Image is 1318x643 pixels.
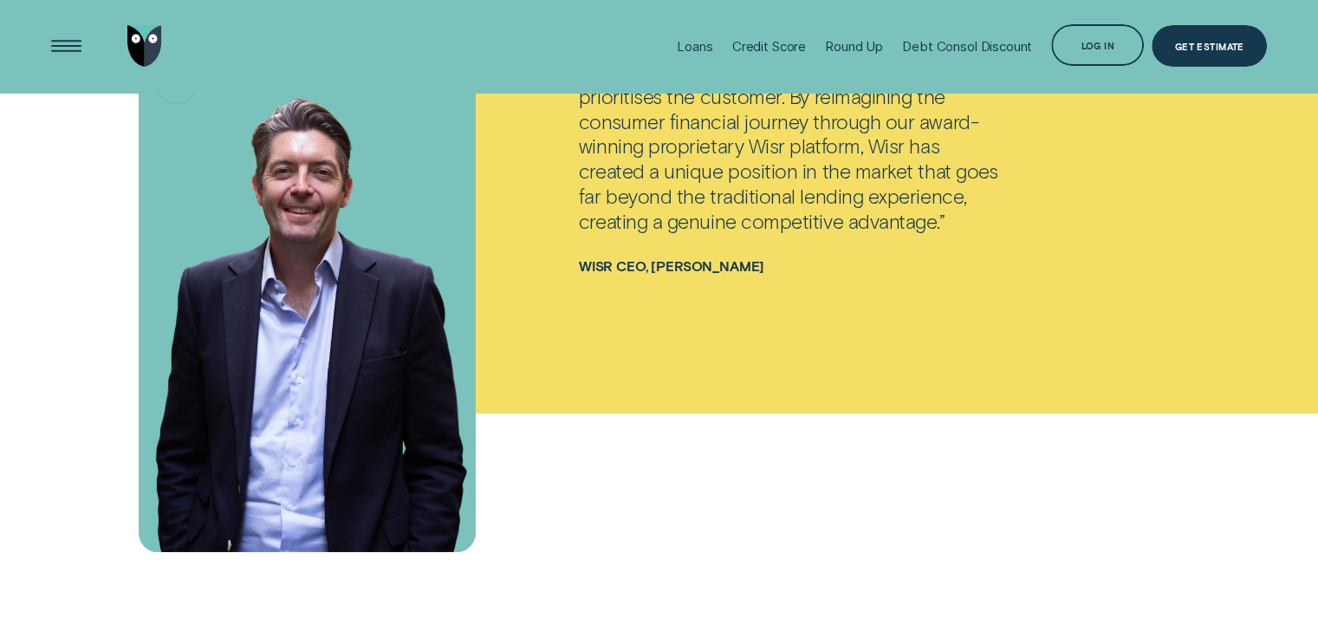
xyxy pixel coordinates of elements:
[1152,25,1267,67] a: Get Estimate
[902,38,1032,55] div: Debt Consol Discount
[579,59,1003,234] div: “The Wisr business model is highly scalable and prioritises the customer. By reimagining the cons...
[579,234,1003,275] div: Wisr CEO, [PERSON_NAME]
[732,38,806,55] div: Credit Score
[677,38,712,55] div: Loans
[1051,24,1144,66] button: Log in
[127,25,162,67] img: Wisr
[825,38,883,55] div: Round Up
[45,25,87,67] button: Open Menu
